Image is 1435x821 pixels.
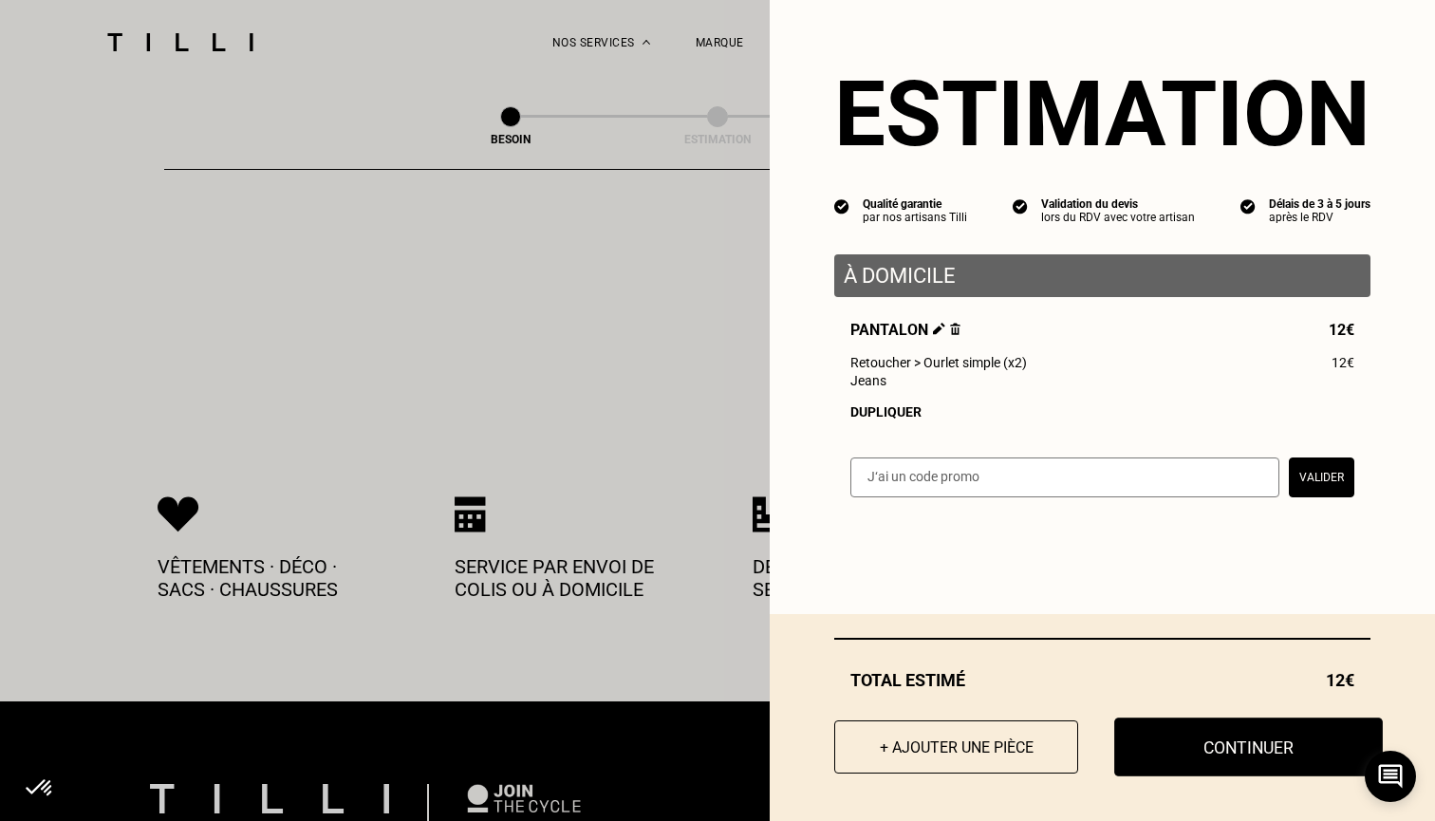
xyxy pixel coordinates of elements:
[850,404,1354,420] div: Dupliquer
[850,373,886,388] span: Jeans
[950,323,960,335] img: Supprimer
[933,323,945,335] img: Éditer
[834,61,1370,167] section: Estimation
[850,355,1027,370] span: Retoucher > Ourlet simple (x2)
[1041,197,1195,211] div: Validation du devis
[1240,197,1256,215] img: icon list info
[834,720,1078,774] button: + Ajouter une pièce
[1326,670,1354,690] span: 12€
[1269,211,1370,224] div: après le RDV
[1332,355,1354,370] span: 12€
[850,457,1279,497] input: J‘ai un code promo
[1269,197,1370,211] div: Délais de 3 à 5 jours
[834,670,1370,690] div: Total estimé
[1114,718,1383,776] button: Continuer
[1329,321,1354,339] span: 12€
[1013,197,1028,215] img: icon list info
[844,264,1361,288] p: À domicile
[1289,457,1354,497] button: Valider
[1041,211,1195,224] div: lors du RDV avec votre artisan
[863,197,967,211] div: Qualité garantie
[850,321,960,339] span: Pantalon
[834,197,849,215] img: icon list info
[863,211,967,224] div: par nos artisans Tilli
